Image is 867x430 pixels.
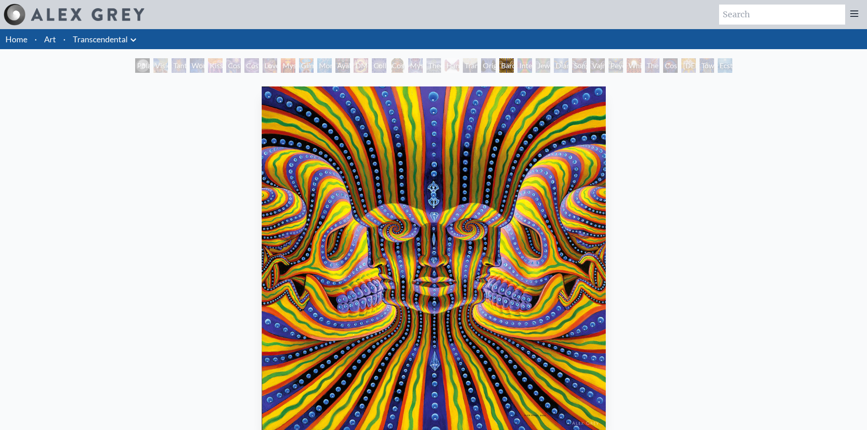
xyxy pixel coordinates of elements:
[719,5,845,25] input: Search
[590,58,605,73] div: Vajra Being
[408,58,423,73] div: Mystic Eye
[390,58,405,73] div: Cosmic [DEMOGRAPHIC_DATA]
[281,58,295,73] div: Mysteriosa 2
[426,58,441,73] div: Theologue
[572,58,587,73] div: Song of Vajra Being
[73,33,128,46] a: Transcendental
[499,58,514,73] div: Bardo Being
[681,58,696,73] div: [DEMOGRAPHIC_DATA]
[554,58,568,73] div: Diamond Being
[226,58,241,73] div: Cosmic Creativity
[172,58,186,73] div: Tantra
[536,58,550,73] div: Jewel Being
[354,58,368,73] div: DMT - The Spirit Molecule
[608,58,623,73] div: Peyote Being
[700,58,714,73] div: Toward the One
[718,58,732,73] div: Ecstasy
[445,58,459,73] div: Hands that See
[317,58,332,73] div: Monochord
[645,58,659,73] div: The Great Turn
[372,58,386,73] div: Collective Vision
[135,58,150,73] div: Polar Unity Spiral
[44,33,56,46] a: Art
[663,58,678,73] div: Cosmic Consciousness
[299,58,314,73] div: Glimpsing the Empyrean
[463,58,477,73] div: Transfiguration
[517,58,532,73] div: Interbeing
[60,29,69,49] li: ·
[5,34,27,44] a: Home
[190,58,204,73] div: Wonder
[627,58,641,73] div: White Light
[263,58,277,73] div: Love is a Cosmic Force
[335,58,350,73] div: Ayahuasca Visitation
[153,58,168,73] div: Visionary Origin of Language
[31,29,41,49] li: ·
[244,58,259,73] div: Cosmic Artist
[208,58,223,73] div: Kiss of the [MEDICAL_DATA]
[481,58,496,73] div: Original Face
